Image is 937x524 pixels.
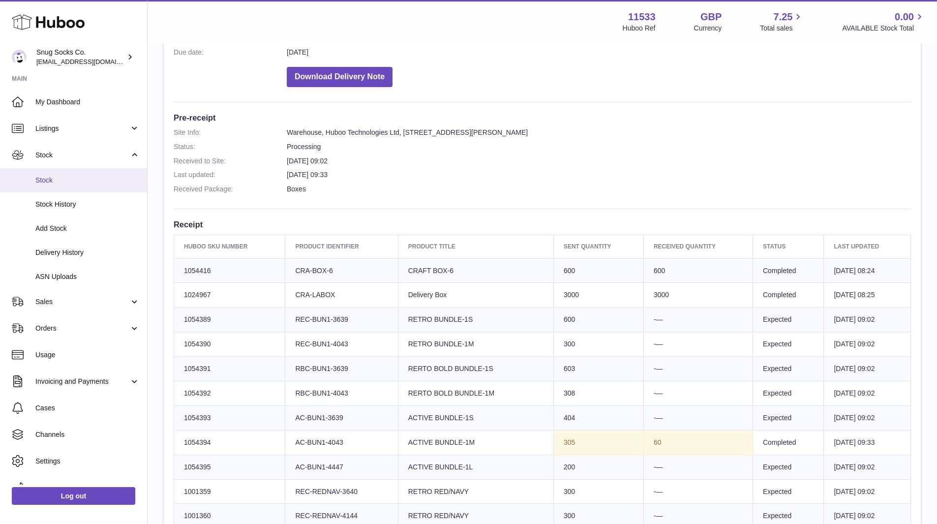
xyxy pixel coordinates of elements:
[643,235,753,258] th: Received Quantity
[753,235,824,258] th: Status
[824,357,911,381] td: [DATE] 09:02
[824,258,911,283] td: [DATE] 08:24
[774,10,793,24] span: 7.25
[824,430,911,455] td: [DATE] 09:33
[553,381,643,405] td: 308
[760,10,804,33] a: 7.25 Total sales
[842,10,925,33] a: 0.00 AVAILABLE Stock Total
[174,455,285,479] td: 1054395
[643,258,753,283] td: 600
[287,185,911,194] dd: Boxes
[174,185,287,194] dt: Received Package:
[35,403,140,413] span: Cases
[398,258,553,283] td: CRAFT BOX-6
[643,381,753,405] td: -—
[398,479,553,504] td: RETRO RED/NAVY
[285,308,398,332] td: REC-BUN1-3639
[398,235,553,258] th: Product title
[760,24,804,33] span: Total sales
[643,357,753,381] td: -—
[643,405,753,430] td: -—
[753,308,824,332] td: Expected
[643,430,753,455] td: 60
[285,283,398,308] td: CRA-LABOX
[824,455,911,479] td: [DATE] 09:02
[174,112,911,123] h3: Pre-receipt
[174,128,287,137] dt: Site Info:
[35,224,140,233] span: Add Stock
[174,142,287,152] dt: Status:
[285,235,398,258] th: Product Identifier
[643,479,753,504] td: -—
[753,381,824,405] td: Expected
[553,430,643,455] td: 305
[753,479,824,504] td: Expected
[35,124,129,133] span: Listings
[35,272,140,281] span: ASN Uploads
[35,248,140,257] span: Delivery History
[398,381,553,405] td: RERTO BOLD BUNDLE-1M
[174,48,287,57] dt: Due date:
[35,97,140,107] span: My Dashboard
[35,350,140,360] span: Usage
[694,24,722,33] div: Currency
[174,381,285,405] td: 1054392
[553,405,643,430] td: 404
[553,235,643,258] th: Sent Quantity
[824,479,911,504] td: [DATE] 09:02
[35,483,140,493] span: Returns
[398,308,553,332] td: RETRO BUNDLE-1S
[35,176,140,185] span: Stock
[174,308,285,332] td: 1054389
[35,457,140,466] span: Settings
[553,357,643,381] td: 603
[553,308,643,332] td: 600
[398,332,553,357] td: RETRO BUNDLE-1M
[174,170,287,180] dt: Last updated:
[287,48,911,57] dd: [DATE]
[553,283,643,308] td: 3000
[824,283,911,308] td: [DATE] 08:25
[285,381,398,405] td: RBC-BUN1-4043
[287,142,911,152] dd: Processing
[553,455,643,479] td: 200
[553,258,643,283] td: 600
[285,258,398,283] td: CRA-BOX-6
[35,377,129,386] span: Invoicing and Payments
[36,48,125,66] div: Snug Socks Co.
[285,405,398,430] td: AC-BUN1-3639
[398,455,553,479] td: ACTIVE BUNDLE-1L
[895,10,914,24] span: 0.00
[174,430,285,455] td: 1054394
[35,297,129,307] span: Sales
[753,258,824,283] td: Completed
[824,235,911,258] th: Last updated
[35,151,129,160] span: Stock
[174,156,287,166] dt: Received to Site:
[35,200,140,209] span: Stock History
[824,405,911,430] td: [DATE] 09:02
[174,332,285,357] td: 1054390
[285,430,398,455] td: AC-BUN1-4043
[174,405,285,430] td: 1054393
[842,24,925,33] span: AVAILABLE Stock Total
[285,455,398,479] td: AC-BUN1-4447
[553,479,643,504] td: 300
[174,283,285,308] td: 1024967
[753,455,824,479] td: Expected
[398,430,553,455] td: ACTIVE BUNDLE-1M
[753,283,824,308] td: Completed
[398,405,553,430] td: ACTIVE BUNDLE-1S
[398,357,553,381] td: RERTO BOLD BUNDLE-1S
[174,219,911,230] h3: Receipt
[628,10,656,24] strong: 11533
[643,455,753,479] td: -—
[643,308,753,332] td: -—
[287,170,911,180] dd: [DATE] 09:33
[174,235,285,258] th: Huboo SKU Number
[174,357,285,381] td: 1054391
[753,430,824,455] td: Completed
[174,258,285,283] td: 1054416
[824,308,911,332] td: [DATE] 09:02
[287,128,911,137] dd: Warehouse, Huboo Technologies Ltd, [STREET_ADDRESS][PERSON_NAME]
